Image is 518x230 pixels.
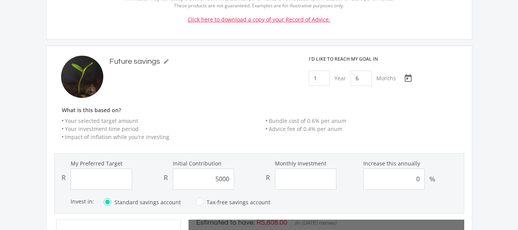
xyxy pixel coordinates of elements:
[261,160,359,167] label: Monthly Investment
[363,160,462,167] label: Increase this annually
[163,58,169,65] i: mode_edit
[266,117,464,125] li: Bundle cost of 0.6% per anum
[104,197,181,207] label: Standard savings account
[54,107,472,114] h6: What is this based on?
[159,160,257,167] label: Initial Contribution
[61,173,66,182] div: R
[330,71,351,86] div: Year
[109,56,160,67] div: Future savings
[309,56,378,63] div: I'd like to reach my goal in
[57,160,155,167] label: My Preferred Target
[62,133,260,141] li: Impact of inflation while you're investing
[196,197,270,207] label: Tax-free savings account
[400,71,416,86] button: Open calendar
[188,16,330,23] a: Click here to download a copy of your Record of Advice.
[62,125,260,133] li: Your investment time period
[62,117,260,125] li: Your selected target amount
[351,71,372,86] input: Months
[257,219,287,226] span: R5,808.00
[309,71,330,86] input: Years
[196,219,255,226] span: Estimated to have:
[372,71,400,86] div: Months
[160,56,172,67] button: mode_edit
[429,174,435,184] div: %
[164,173,168,182] div: R
[71,197,463,207] div: Invest in:
[266,173,270,182] div: R
[266,125,464,133] li: Advice fee of 0.4% per anum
